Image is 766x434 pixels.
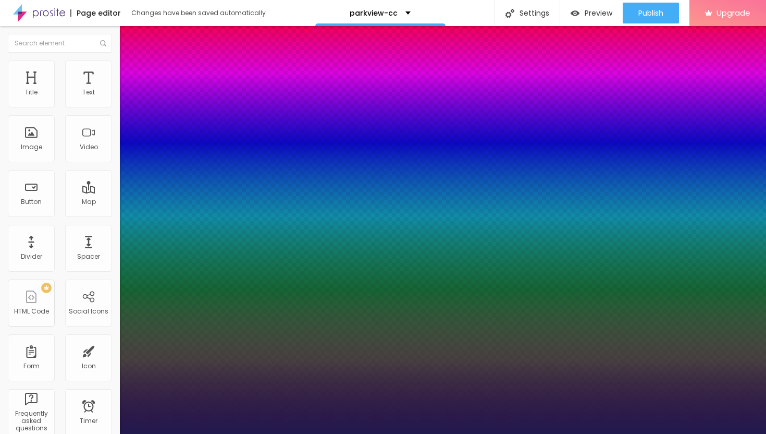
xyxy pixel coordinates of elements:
div: Text [82,89,95,96]
img: view-1.svg [571,9,579,18]
div: Changes have been saved automatically [131,10,266,16]
span: Publish [638,9,663,17]
div: Social Icons [69,308,108,315]
img: Icone [505,9,514,18]
div: Map [82,198,96,206]
span: Upgrade [716,8,750,17]
p: parkview-cc [350,9,398,17]
div: Page editor [70,9,121,17]
img: Icone [100,40,106,46]
div: Divider [21,253,42,260]
div: Title [25,89,38,96]
div: Form [23,363,40,370]
input: Search element [8,34,112,53]
div: Icon [82,363,96,370]
span: Preview [585,9,612,17]
button: Preview [560,3,623,23]
div: Image [21,143,42,151]
div: Video [80,143,98,151]
div: HTML Code [14,308,49,315]
button: Publish [623,3,679,23]
div: Spacer [77,253,100,260]
div: Timer [80,417,97,425]
div: Button [21,198,42,206]
div: Frequently asked questions [10,410,52,432]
